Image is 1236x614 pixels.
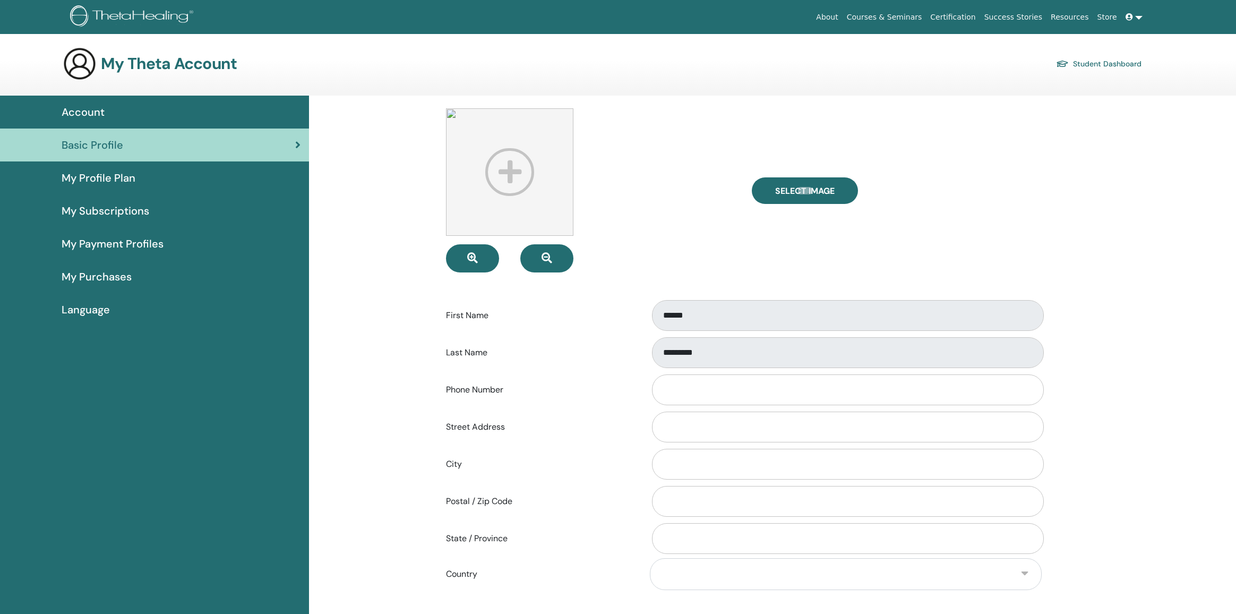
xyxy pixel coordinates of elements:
span: Account [62,104,105,120]
input: Select Image [798,187,812,194]
a: Student Dashboard [1056,56,1141,71]
span: My Profile Plan [62,170,135,186]
h3: My Theta Account [101,54,237,73]
img: generic-user-icon.jpg [63,47,97,81]
a: Courses & Seminars [843,7,926,27]
span: Language [62,302,110,318]
label: State / Province [438,528,642,549]
label: Postal / Zip Code [438,491,642,511]
img: graduation-cap.svg [1056,59,1069,69]
img: logo.png [70,5,197,29]
label: First Name [438,305,642,326]
label: Last Name [438,343,642,363]
a: Certification [926,7,980,27]
a: About [812,7,842,27]
span: My Payment Profiles [62,236,164,252]
a: Resources [1046,7,1093,27]
label: Phone Number [438,380,642,400]
span: My Purchases [62,269,132,285]
label: City [438,454,642,474]
label: Street Address [438,417,642,437]
span: My Subscriptions [62,203,149,219]
label: Country [438,564,642,584]
span: Select Image [775,185,835,197]
a: Success Stories [980,7,1046,27]
img: profile [446,108,573,236]
a: Store [1093,7,1121,27]
span: Basic Profile [62,137,123,153]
